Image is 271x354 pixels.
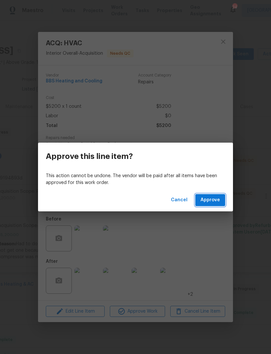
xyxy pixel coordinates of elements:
[171,196,187,204] span: Cancel
[195,194,225,206] button: Approve
[46,152,133,161] h3: Approve this line item?
[168,194,190,206] button: Cancel
[200,196,220,204] span: Approve
[46,173,225,186] p: This action cannot be undone. The vendor will be paid after all items have been approved for this...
